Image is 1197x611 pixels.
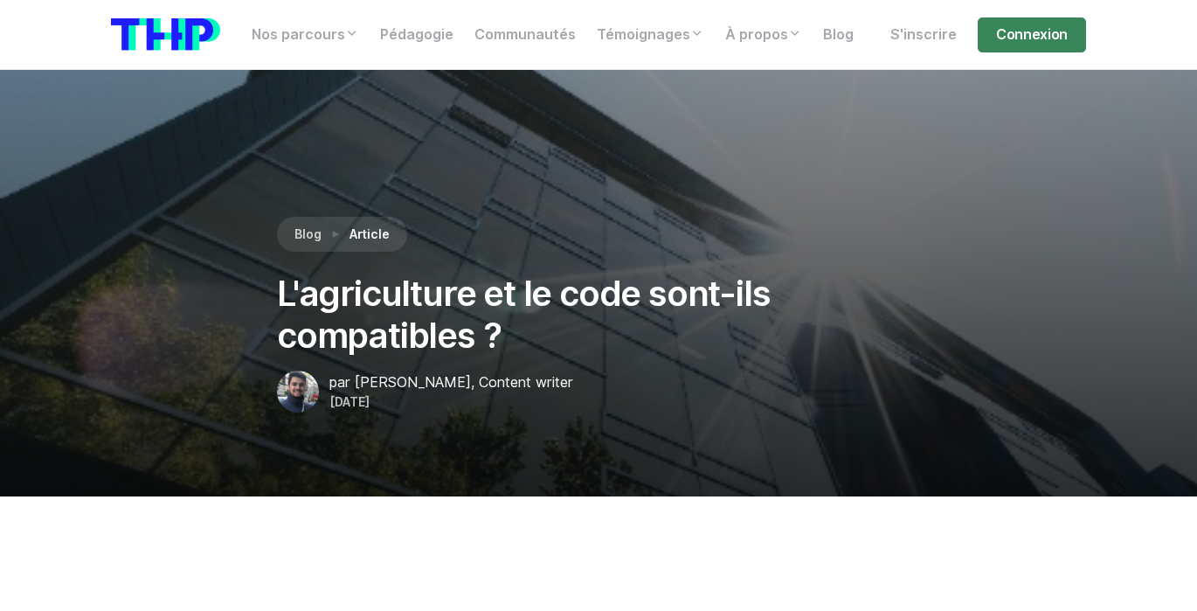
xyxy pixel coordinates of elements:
img: logo [111,18,220,51]
a: Pédagogie [370,17,464,52]
img: Avatar [277,371,319,413]
h1: L'agriculture et le code sont-ils compatibles ? [277,273,920,357]
a: À propos [715,17,813,52]
a: Blog [294,226,322,244]
li: Article [322,224,390,245]
div: [DATE] [329,393,573,411]
a: Communautés [464,17,586,52]
a: Témoignages [586,17,715,52]
a: Connexion [978,17,1086,52]
div: par [PERSON_NAME], Content writer [329,372,573,393]
a: S'inscrire [880,17,967,52]
a: Blog [813,17,864,52]
a: Nos parcours [241,17,370,52]
nav: breadcrumb [277,217,407,252]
